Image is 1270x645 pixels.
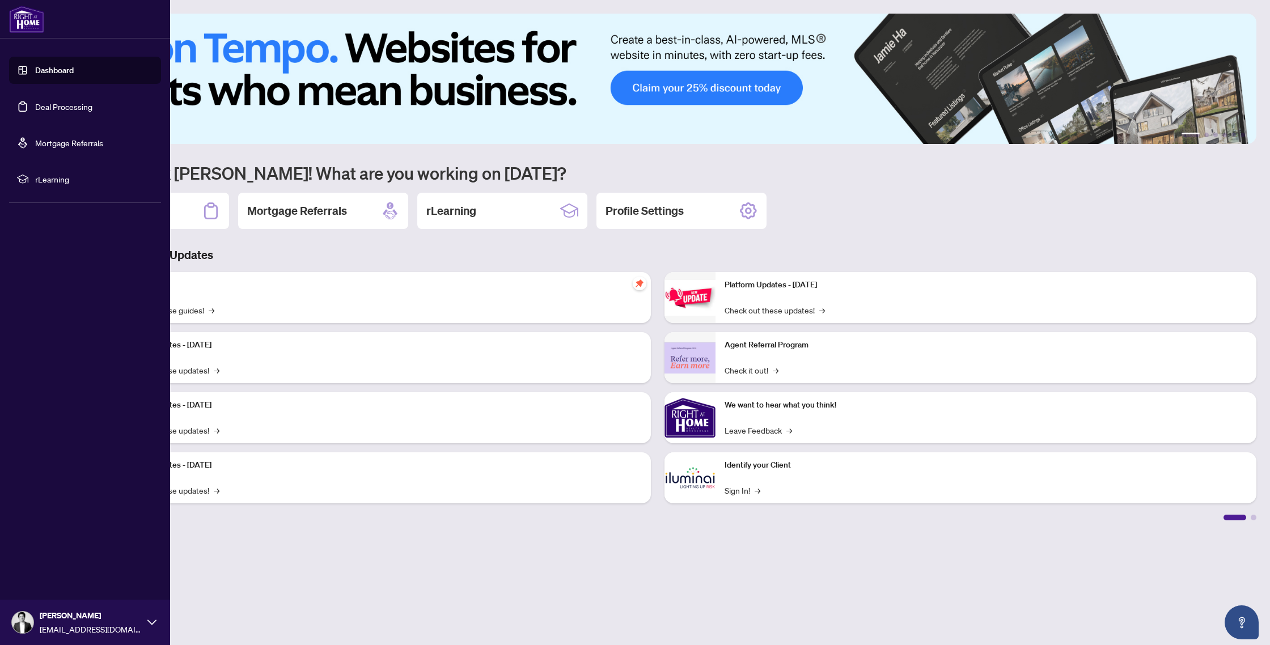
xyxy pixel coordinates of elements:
[59,247,1256,263] h3: Brokerage & Industry Updates
[664,392,716,443] img: We want to hear what you think!
[1213,133,1218,137] button: 3
[214,484,219,497] span: →
[214,424,219,436] span: →
[35,101,92,112] a: Deal Processing
[633,277,646,290] span: pushpin
[819,304,825,316] span: →
[40,609,142,622] span: [PERSON_NAME]
[606,203,684,219] h2: Profile Settings
[426,203,476,219] h2: rLearning
[119,279,642,291] p: Self-Help
[1182,133,1200,137] button: 1
[59,162,1256,184] h1: Welcome back [PERSON_NAME]! What are you working on [DATE]?
[209,304,214,316] span: →
[725,339,1247,351] p: Agent Referral Program
[119,339,642,351] p: Platform Updates - [DATE]
[725,484,760,497] a: Sign In!→
[664,452,716,503] img: Identify your Client
[119,459,642,472] p: Platform Updates - [DATE]
[786,424,792,436] span: →
[9,6,44,33] img: logo
[664,280,716,316] img: Platform Updates - June 23, 2025
[725,304,825,316] a: Check out these updates!→
[725,399,1247,411] p: We want to hear what you think!
[40,623,142,635] span: [EMAIL_ADDRESS][DOMAIN_NAME]
[119,399,642,411] p: Platform Updates - [DATE]
[725,424,792,436] a: Leave Feedback→
[1204,133,1209,137] button: 2
[1241,133,1245,137] button: 6
[35,65,74,75] a: Dashboard
[725,459,1247,472] p: Identify your Client
[247,203,347,219] h2: Mortgage Referrals
[773,364,778,376] span: →
[1231,133,1236,137] button: 5
[1225,605,1259,639] button: Open asap
[755,484,760,497] span: →
[725,279,1247,291] p: Platform Updates - [DATE]
[35,173,153,185] span: rLearning
[1222,133,1227,137] button: 4
[35,138,103,148] a: Mortgage Referrals
[214,364,219,376] span: →
[725,364,778,376] a: Check it out!→
[664,342,716,374] img: Agent Referral Program
[59,14,1256,144] img: Slide 0
[12,612,33,633] img: Profile Icon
